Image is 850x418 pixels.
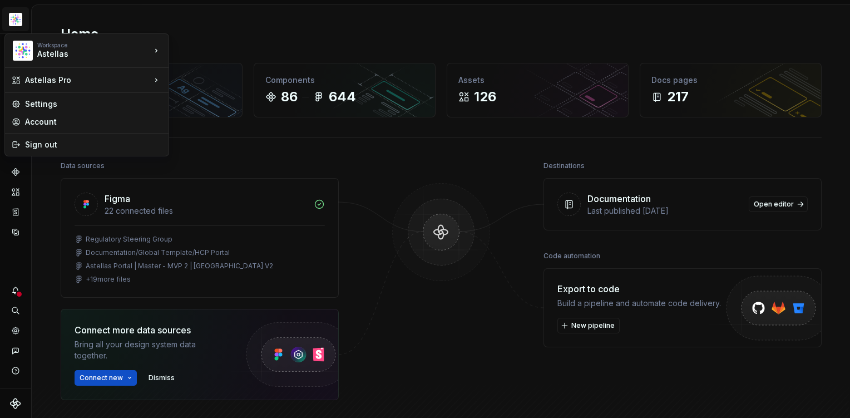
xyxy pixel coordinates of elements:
div: Astellas Pro [25,75,151,86]
img: b2369ad3-f38c-46c1-b2a2-f2452fdbdcd2.png [13,41,33,61]
div: Astellas [37,48,132,60]
div: Workspace [37,42,151,48]
div: Sign out [25,139,162,150]
div: Account [25,116,162,127]
div: Settings [25,99,162,110]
